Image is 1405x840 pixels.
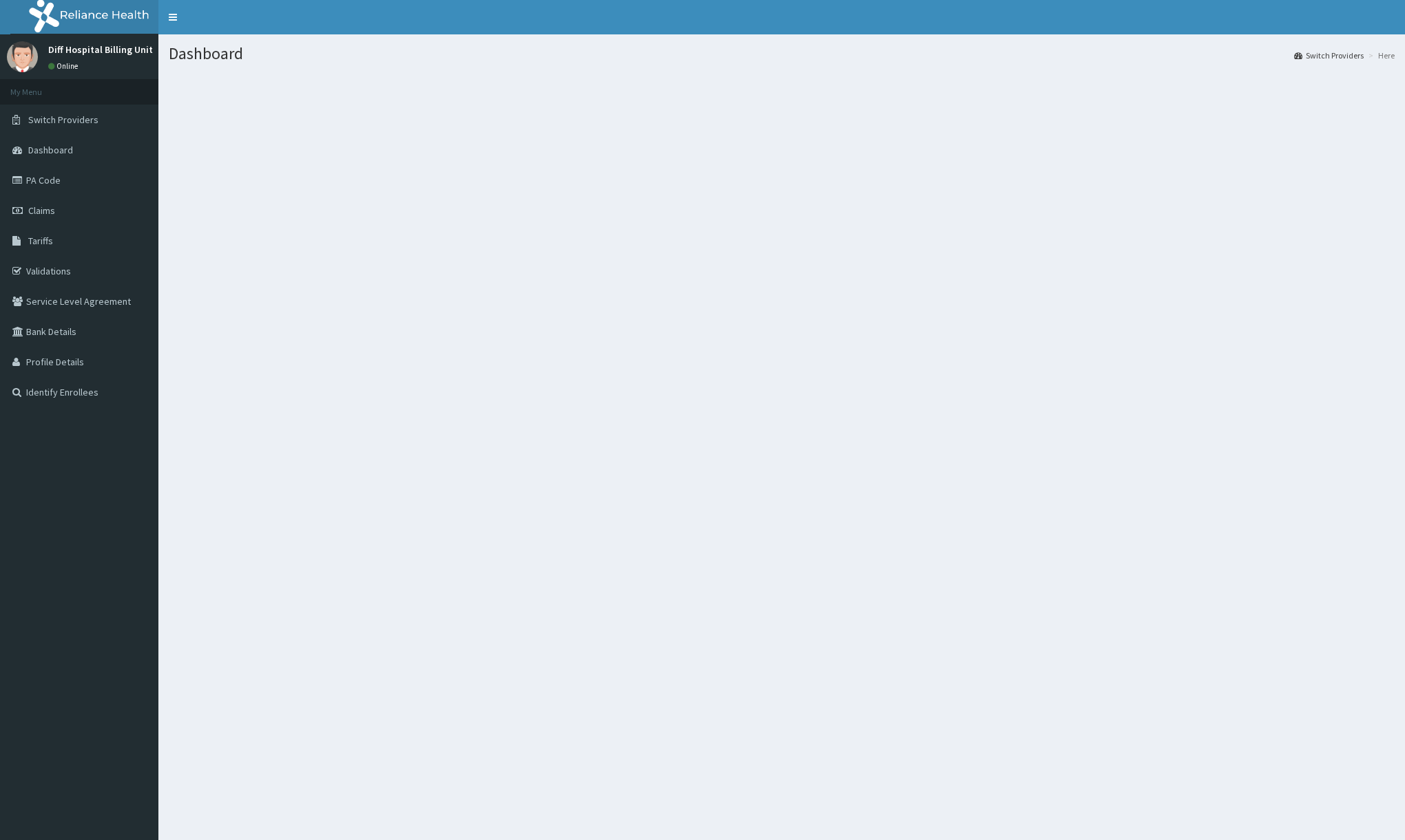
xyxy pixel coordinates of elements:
[1365,50,1395,61] li: Here
[28,144,73,156] span: Dashboard
[7,41,38,72] img: User Image
[28,204,55,217] span: Claims
[169,45,1395,63] h1: Dashboard
[48,45,153,54] p: Diff Hospital Billing Unit
[1294,50,1364,61] a: Switch Providers
[28,114,98,126] span: Switch Providers
[28,235,53,247] span: Tariffs
[48,61,81,71] a: Online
